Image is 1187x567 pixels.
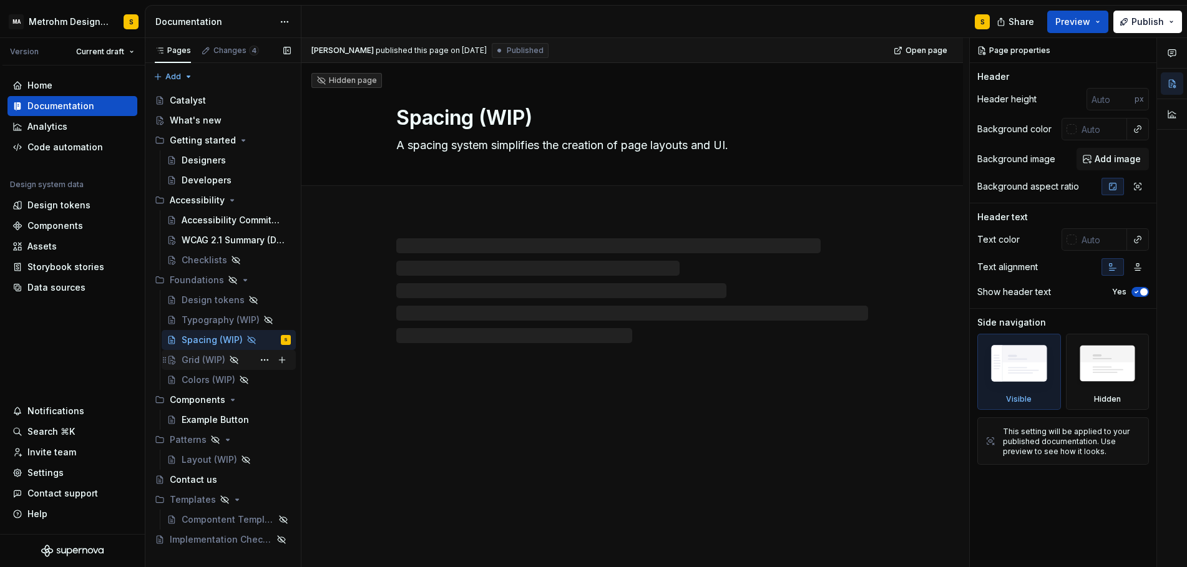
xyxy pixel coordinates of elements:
div: Accessibility [150,190,296,210]
div: Assets [27,240,57,253]
div: Help [27,508,47,520]
div: Designers [182,154,226,167]
a: Home [7,75,137,95]
a: Accessibility Commitment (Draft) [162,210,296,230]
div: Patterns [150,430,296,450]
div: Getting started [150,130,296,150]
span: 4 [249,46,259,56]
div: Components [170,394,225,406]
div: Header [977,70,1009,83]
div: Typography (WIP) [182,314,260,326]
button: Current draft [71,43,140,61]
a: Data sources [7,278,137,298]
a: Storybook stories [7,257,137,277]
input: Auto [1077,228,1127,251]
div: MA [9,14,24,29]
a: WCAG 2.1 Summary (Draft) [162,230,296,250]
div: Documentation [155,16,273,28]
button: Contact support [7,483,137,503]
div: Show header text [977,286,1051,298]
div: Version [10,47,39,57]
div: Contact us [170,473,217,486]
a: Grid (WIP) [162,350,296,370]
textarea: Spacing (WIP) [394,103,866,133]
div: Visible [1006,394,1032,404]
div: Page tree [150,90,296,550]
span: Add image [1095,153,1141,165]
div: published this page on [DATE] [376,46,487,56]
div: Templates [170,493,216,506]
div: Hidden [1094,394,1121,404]
div: Design system data [10,180,84,190]
input: Auto [1087,88,1135,110]
div: S [980,17,985,27]
a: Example Button [162,410,296,430]
a: What's new [150,110,296,130]
div: Design tokens [27,199,90,211]
div: Accessibility [170,194,225,206]
div: S [284,334,288,346]
div: Hidden [1066,334,1150,410]
a: Invite team [7,442,137,462]
button: Preview [1047,11,1108,33]
div: Design tokens [182,294,245,306]
button: Add [150,68,197,85]
button: Add image [1077,148,1149,170]
button: Help [7,504,137,524]
div: Compontent Template [182,513,275,526]
div: Background aspect ratio [977,180,1079,193]
textarea: A spacing system simplifies the creation of page layouts and UI. [394,135,866,155]
div: Grid (WIP) [182,354,225,366]
div: Templates [150,490,296,510]
div: Invite team [27,446,76,458]
div: Hidden page [316,75,377,85]
div: This setting will be applied to your published documentation. Use preview to see how it looks. [1003,427,1141,457]
svg: Supernova Logo [41,545,104,557]
div: Metrohm Design System [29,16,109,28]
div: What's new [170,114,222,127]
div: Code automation [27,141,103,153]
a: Code automation [7,137,137,157]
div: Pages [155,46,191,56]
button: Publish [1113,11,1182,33]
p: px [1135,94,1144,104]
div: Background image [977,153,1055,165]
div: Analytics [27,120,67,133]
a: Contact us [150,470,296,490]
div: Foundations [150,270,296,290]
a: Compontent Template [162,510,296,530]
button: Share [990,11,1042,33]
span: [PERSON_NAME] [311,46,374,56]
button: Notifications [7,401,137,421]
a: Checklists [162,250,296,270]
div: Colors (WIP) [182,374,235,386]
div: Background color [977,123,1052,135]
div: Example Button [182,414,249,426]
div: Notifications [27,405,84,417]
div: Components [27,220,83,232]
a: Design tokens [162,290,296,310]
div: Components [150,390,296,410]
div: Contact support [27,487,98,500]
a: Design tokens [7,195,137,215]
a: Components [7,216,137,236]
label: Yes [1112,287,1126,297]
a: Implementation Checklist [150,530,296,550]
a: Colors (WIP) [162,370,296,390]
div: Side navigation [977,316,1046,329]
input: Auto [1077,118,1127,140]
div: Implementation Checklist [170,533,273,546]
span: Publish [1131,16,1164,28]
a: Catalyst [150,90,296,110]
div: Header text [977,211,1028,223]
span: Open page [906,46,947,56]
div: Changes [213,46,259,56]
div: Text alignment [977,261,1038,273]
span: Preview [1055,16,1090,28]
a: Open page [890,42,953,59]
a: Assets [7,236,137,256]
button: MAMetrohm Design SystemS [2,8,142,35]
a: Typography (WIP) [162,310,296,330]
button: Search ⌘K [7,422,137,442]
